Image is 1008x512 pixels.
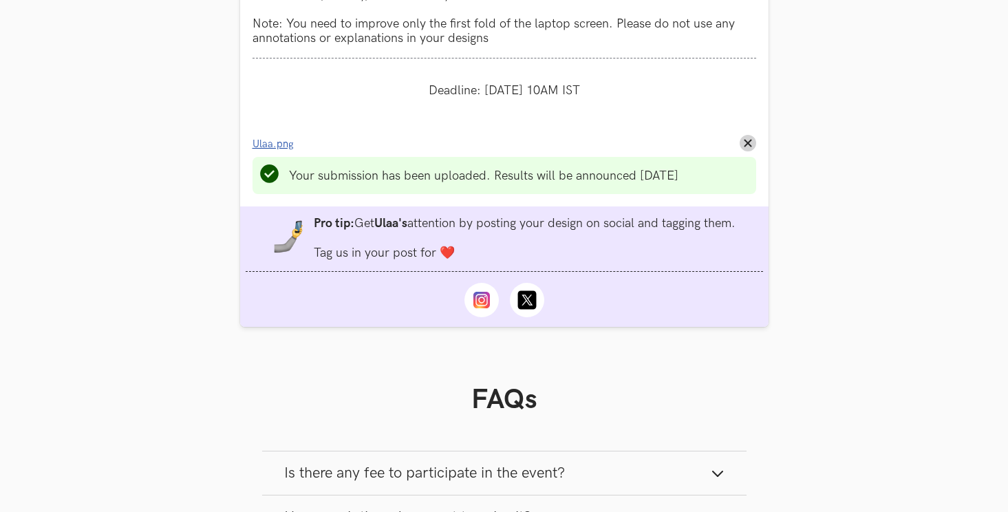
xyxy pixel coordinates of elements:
[289,169,678,183] li: Your submission has been uploaded. Results will be announced [DATE]
[374,216,407,231] strong: Ulaa's
[272,220,305,253] img: mobile-in-hand.png
[253,71,756,110] div: Deadline: [DATE] 10AM IST
[253,136,302,151] a: Ulaa.png
[314,216,736,260] li: Get attention by posting your design on social and tagging them. Tag us in your post for ❤️
[262,383,747,416] h1: FAQs
[262,451,747,495] button: Is there any fee to participate in the event?
[314,216,354,231] strong: Pro tip:
[253,138,294,150] span: Ulaa.png
[284,464,565,482] span: Is there any fee to participate in the event?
